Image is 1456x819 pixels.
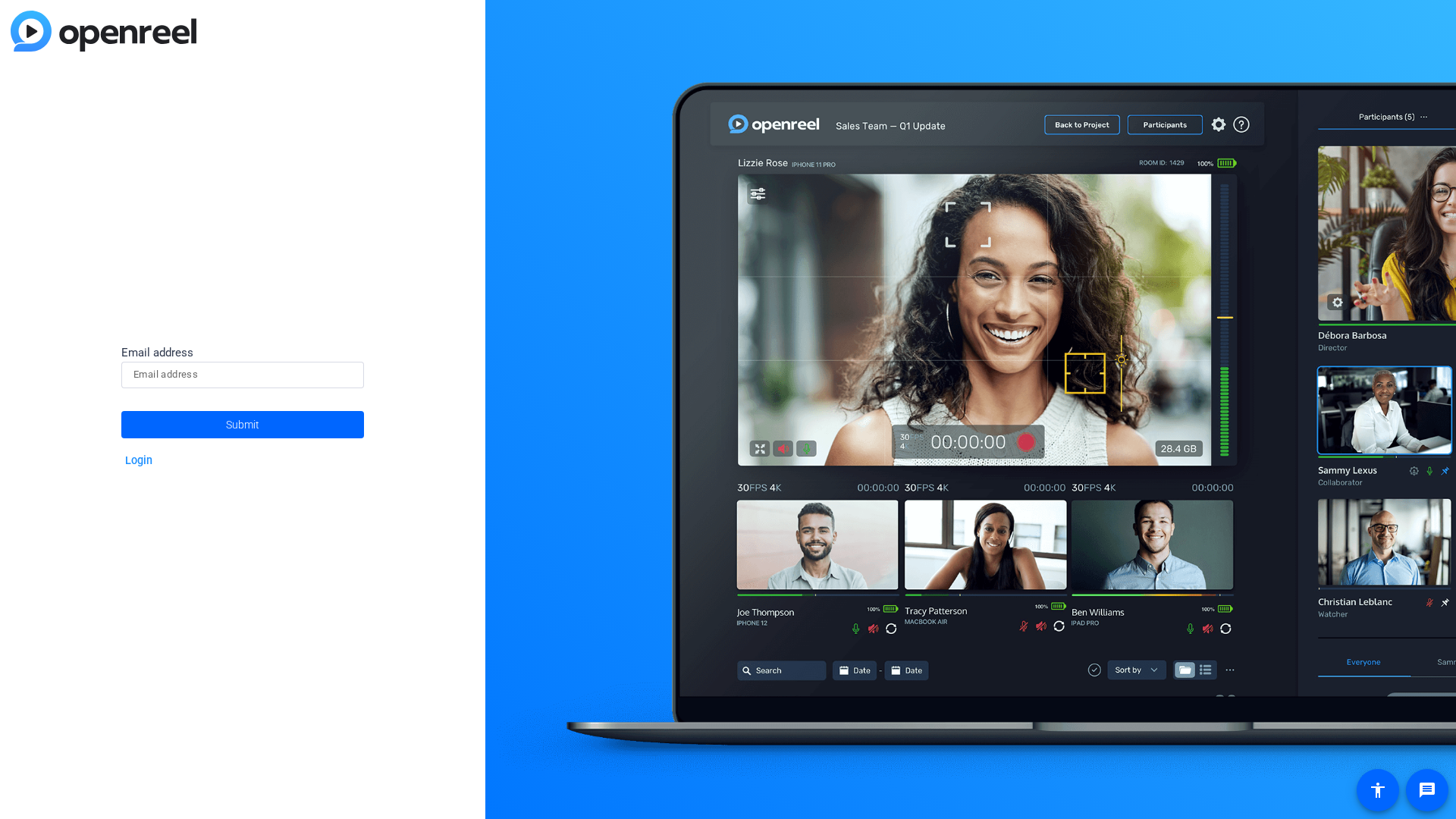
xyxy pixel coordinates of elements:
[133,366,352,384] input: Email address
[121,346,193,359] span: Email address
[226,406,259,444] span: Submit
[1369,781,1387,799] mat-icon: accessibility
[121,411,364,438] button: Submit
[125,454,152,467] a: Login
[1418,781,1436,799] mat-icon: message
[11,11,196,52] img: blue-gradient.svg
